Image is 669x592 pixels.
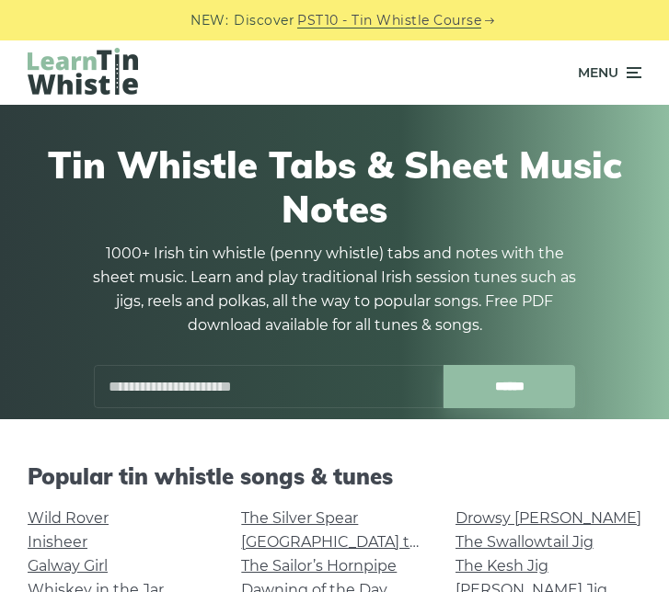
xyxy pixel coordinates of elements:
[37,142,632,231] h1: Tin Whistle Tabs & Sheet Music Notes
[241,509,358,527] a: The Silver Spear
[456,509,641,527] a: Drowsy [PERSON_NAME]
[28,509,109,527] a: Wild Rover
[87,242,583,337] p: 1000+ Irish tin whistle (penny whistle) tabs and notes with the sheet music. Learn and play tradi...
[28,48,138,95] img: LearnTinWhistle.com
[28,533,87,551] a: Inisheer
[241,557,397,575] a: The Sailor’s Hornpipe
[241,533,581,551] a: [GEOGRAPHIC_DATA] to [GEOGRAPHIC_DATA]
[578,50,618,96] span: Menu
[456,533,594,551] a: The Swallowtail Jig
[28,463,641,490] h2: Popular tin whistle songs & tunes
[28,557,108,575] a: Galway Girl
[456,557,548,575] a: The Kesh Jig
